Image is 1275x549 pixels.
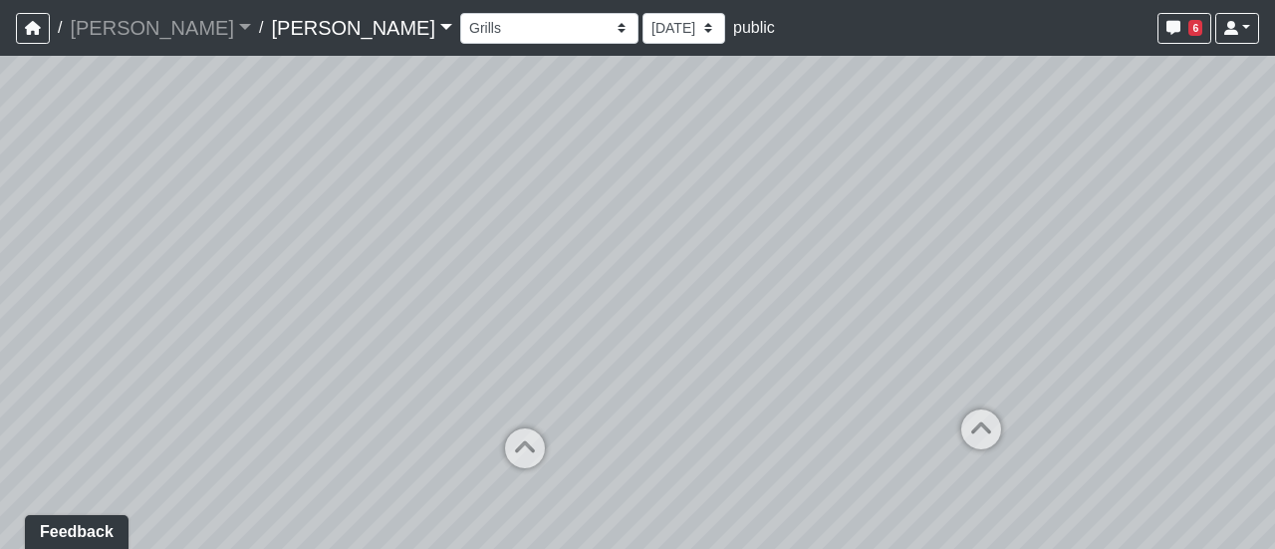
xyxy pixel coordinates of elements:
a: [PERSON_NAME] [70,8,251,48]
button: 6 [1157,13,1211,44]
span: 6 [1188,20,1202,36]
iframe: Ybug feedback widget [15,509,132,549]
span: / [50,8,70,48]
a: [PERSON_NAME] [271,8,452,48]
span: / [251,8,271,48]
span: public [733,19,775,36]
